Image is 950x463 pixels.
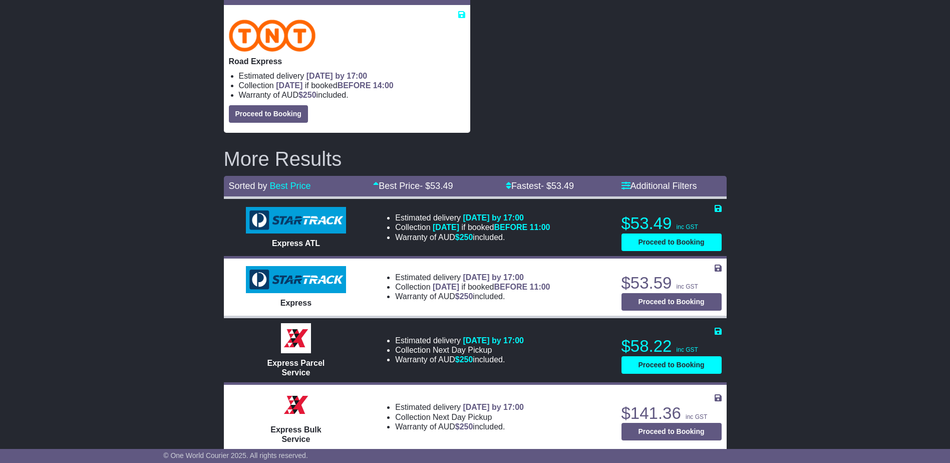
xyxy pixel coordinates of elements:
[229,105,308,123] button: Proceed to Booking
[463,273,524,282] span: [DATE] by 17:00
[621,336,722,356] p: $58.22
[229,57,465,66] p: Road Express
[270,181,311,191] a: Best Price
[270,425,321,443] span: Express Bulk Service
[433,223,459,232] span: [DATE]
[276,81,302,90] span: [DATE]
[621,423,722,440] button: Proceed to Booking
[395,402,524,412] li: Estimated delivery
[433,283,459,291] span: [DATE]
[395,422,524,431] li: Warranty of AUD included.
[338,81,371,90] span: BEFORE
[395,233,550,242] li: Warranty of AUD included.
[455,422,473,431] span: $
[463,213,524,222] span: [DATE] by 17:00
[621,213,722,234] p: $53.49
[395,292,550,301] li: Warranty of AUD included.
[420,181,453,191] span: - $
[281,323,311,353] img: Border Express: Express Parcel Service
[621,234,722,251] button: Proceed to Booking
[530,223,550,232] span: 11:00
[239,90,465,100] li: Warranty of AUD included.
[395,213,550,222] li: Estimated delivery
[395,412,524,422] li: Collection
[551,181,574,191] span: 53.49
[433,346,492,354] span: Next Day Pickup
[163,451,308,459] span: © One World Courier 2025. All rights reserved.
[433,223,550,232] span: if booked
[506,181,574,191] a: Fastest- $53.49
[686,413,707,420] span: inc GST
[395,222,550,232] li: Collection
[621,273,722,293] p: $53.59
[373,181,453,191] a: Best Price- $53.49
[494,283,527,291] span: BEFORE
[455,292,473,301] span: $
[303,91,316,99] span: 250
[621,403,722,423] p: $141.36
[463,336,524,345] span: [DATE] by 17:00
[224,148,727,170] h2: More Results
[433,283,550,291] span: if booked
[276,81,393,90] span: if booked
[267,359,325,377] span: Express Parcel Service
[298,91,316,99] span: $
[677,346,698,353] span: inc GST
[281,390,311,420] img: Border Express: Express Bulk Service
[530,283,550,291] span: 11:00
[460,355,473,364] span: 250
[395,282,550,292] li: Collection
[229,181,267,191] span: Sorted by
[455,233,473,242] span: $
[239,81,465,90] li: Collection
[430,181,453,191] span: 53.49
[541,181,574,191] span: - $
[433,413,492,421] span: Next Day Pickup
[239,71,465,81] li: Estimated delivery
[395,336,524,345] li: Estimated delivery
[460,233,473,242] span: 250
[395,273,550,282] li: Estimated delivery
[460,292,473,301] span: 250
[229,20,316,52] img: TNT Domestic: Road Express
[455,355,473,364] span: $
[373,81,394,90] span: 14:00
[246,266,346,293] img: StarTrack: Express
[306,72,368,80] span: [DATE] by 17:00
[463,403,524,411] span: [DATE] by 17:00
[395,345,524,355] li: Collection
[494,223,527,232] span: BEFORE
[621,181,697,191] a: Additional Filters
[677,283,698,290] span: inc GST
[460,422,473,431] span: 250
[621,356,722,374] button: Proceed to Booking
[621,293,722,311] button: Proceed to Booking
[677,223,698,230] span: inc GST
[280,299,311,307] span: Express
[272,239,320,248] span: Express ATL
[246,207,346,234] img: StarTrack: Express ATL
[395,355,524,364] li: Warranty of AUD included.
